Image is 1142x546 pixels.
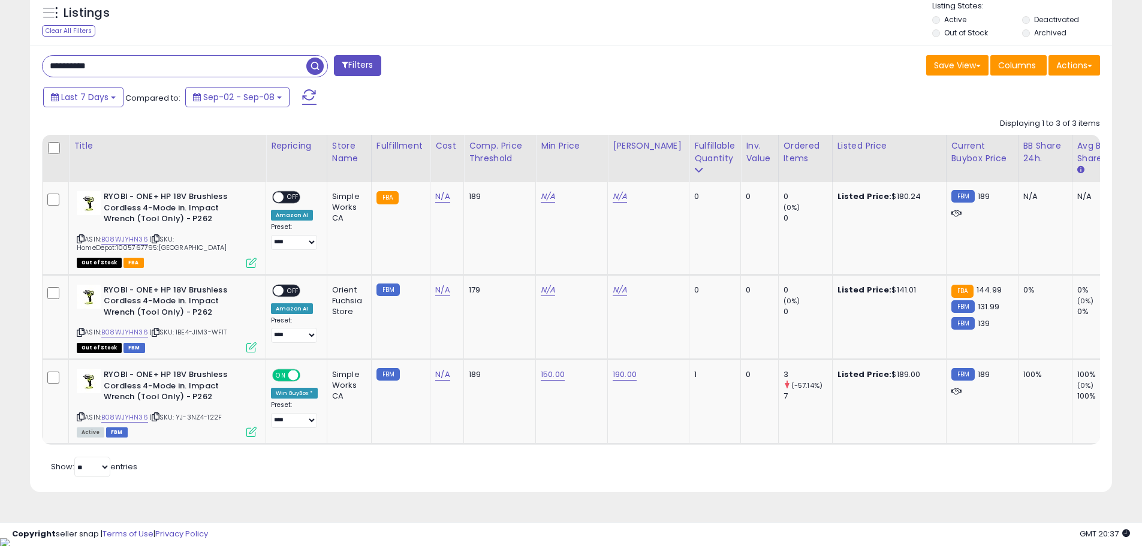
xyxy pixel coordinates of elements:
[837,369,937,380] div: $189.00
[271,210,313,221] div: Amazon AI
[77,369,101,393] img: 31-6aqafpdL._SL40_.jpg
[837,284,892,295] b: Listed Price:
[613,191,627,203] a: N/A
[837,285,937,295] div: $141.01
[1034,28,1066,38] label: Archived
[299,370,318,381] span: OFF
[944,14,966,25] label: Active
[12,529,208,540] div: seller snap | |
[1077,369,1126,380] div: 100%
[106,427,128,438] span: FBM
[469,369,526,380] div: 189
[694,285,731,295] div: 0
[376,140,425,152] div: Fulfillment
[334,55,381,76] button: Filters
[42,25,95,37] div: Clear All Filters
[74,140,261,152] div: Title
[837,191,892,202] b: Listed Price:
[784,285,832,295] div: 0
[104,285,249,321] b: RYOBI - ONE+ HP 18V Brushless Cordless 4-Mode in. Impact Wrench (Tool Only) - P262
[12,528,56,539] strong: Copyright
[541,140,602,152] div: Min Price
[837,140,941,152] div: Listed Price
[77,369,257,436] div: ASIN:
[746,191,769,202] div: 0
[541,284,555,296] a: N/A
[332,285,362,318] div: Orient Fuchsia Store
[784,191,832,202] div: 0
[613,369,637,381] a: 190.00
[977,284,1002,295] span: 144.99
[1023,191,1063,202] div: N/A
[694,191,731,202] div: 0
[1023,285,1063,295] div: 0%
[978,301,999,312] span: 131.99
[125,92,180,104] span: Compared to:
[1080,528,1130,539] span: 2025-09-16 20:37 GMT
[932,1,1112,12] p: Listing States:
[926,55,989,76] button: Save View
[271,303,313,314] div: Amazon AI
[469,285,526,295] div: 179
[271,401,318,428] div: Preset:
[203,91,275,103] span: Sep-02 - Sep-08
[150,327,227,337] span: | SKU: 1BE4-JIM3-WF1T
[1023,140,1067,165] div: BB Share 24h.
[273,370,288,381] span: ON
[978,369,990,380] span: 189
[271,223,318,250] div: Preset:
[541,369,565,381] a: 150.00
[746,369,769,380] div: 0
[1077,140,1121,165] div: Avg BB Share
[784,296,800,306] small: (0%)
[1077,391,1126,402] div: 100%
[613,140,684,152] div: [PERSON_NAME]
[101,327,148,337] a: B08WJYHN36
[784,369,832,380] div: 3
[784,203,800,212] small: (0%)
[998,59,1036,71] span: Columns
[271,316,318,343] div: Preset:
[541,191,555,203] a: N/A
[271,388,318,399] div: Win BuyBox *
[469,140,531,165] div: Comp. Price Threshold
[1034,14,1079,25] label: Deactivated
[1000,118,1100,129] div: Displaying 1 to 3 of 3 items
[77,234,227,252] span: | SKU: HomeDepot:1005767795:[GEOGRAPHIC_DATA]
[978,191,990,202] span: 189
[951,285,974,298] small: FBA
[837,369,892,380] b: Listed Price:
[791,381,822,390] small: (-57.14%)
[376,191,399,204] small: FBA
[1048,55,1100,76] button: Actions
[77,258,122,268] span: All listings that are currently out of stock and unavailable for purchase on Amazon
[435,140,459,152] div: Cost
[332,191,362,224] div: Simple Works CA
[51,461,137,472] span: Show: entries
[271,140,322,152] div: Repricing
[332,369,362,402] div: Simple Works CA
[77,427,104,438] span: All listings currently available for purchase on Amazon
[746,285,769,295] div: 0
[746,140,773,165] div: Inv. value
[123,258,144,268] span: FBA
[469,191,526,202] div: 189
[1077,306,1126,317] div: 0%
[332,140,366,165] div: Store Name
[1023,369,1063,380] div: 100%
[1077,296,1094,306] small: (0%)
[1077,191,1117,202] div: N/A
[284,192,303,203] span: OFF
[784,306,832,317] div: 0
[155,528,208,539] a: Privacy Policy
[376,368,400,381] small: FBM
[694,369,731,380] div: 1
[784,140,827,165] div: Ordered Items
[103,528,153,539] a: Terms of Use
[101,234,148,245] a: B08WJYHN36
[1077,381,1094,390] small: (0%)
[77,191,101,215] img: 31-6aqafpdL._SL40_.jpg
[77,285,257,351] div: ASIN:
[1077,285,1126,295] div: 0%
[104,369,249,406] b: RYOBI - ONE+ HP 18V Brushless Cordless 4-Mode in. Impact Wrench (Tool Only) - P262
